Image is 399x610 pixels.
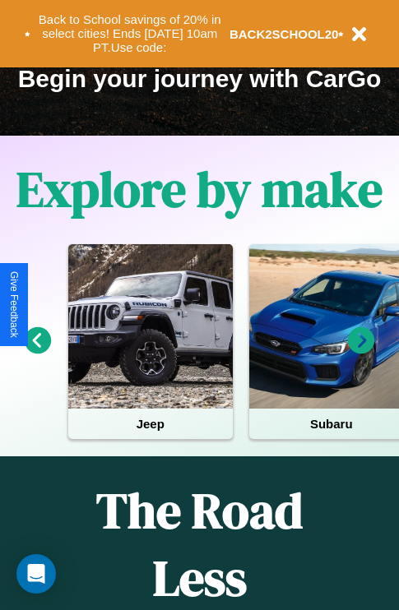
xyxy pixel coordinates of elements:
h1: Explore by make [16,155,383,223]
button: Back to School savings of 20% in select cities! Ends [DATE] 10am PT.Use code: [30,8,230,59]
b: BACK2SCHOOL20 [230,27,339,41]
div: Open Intercom Messenger [16,554,56,594]
div: Give Feedback [8,271,20,338]
h4: Jeep [68,409,233,439]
